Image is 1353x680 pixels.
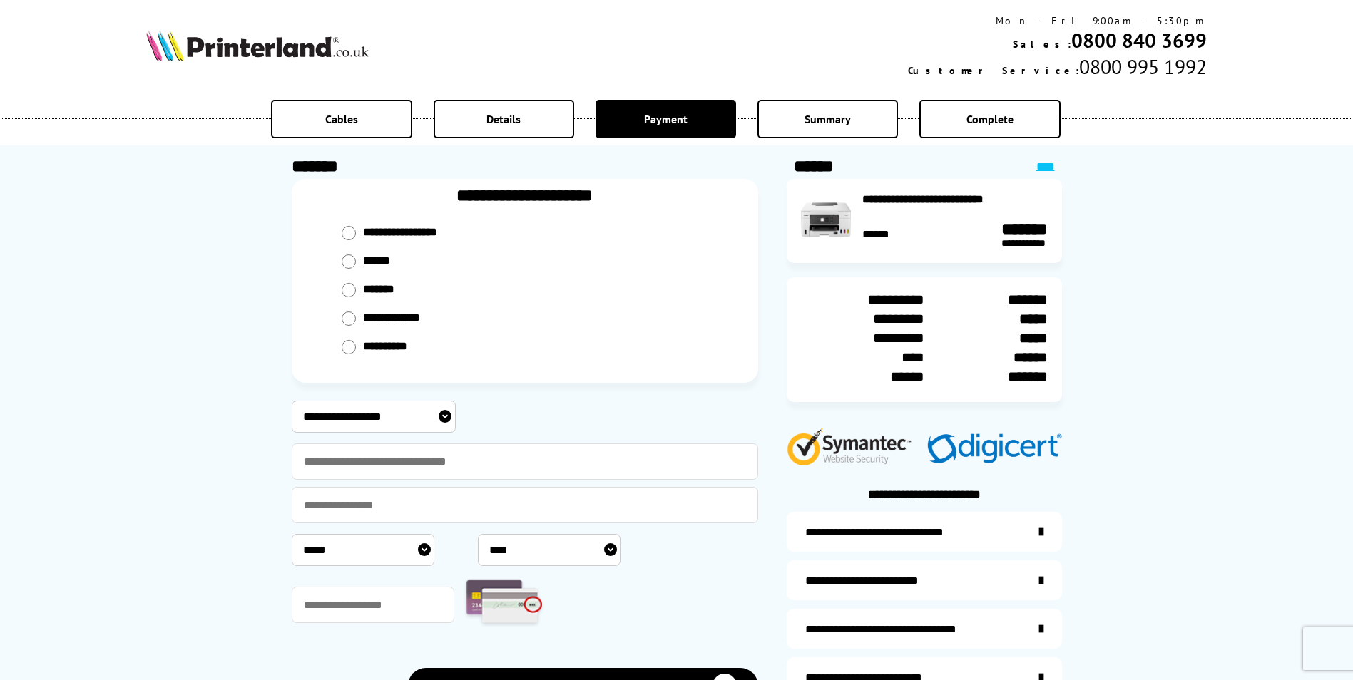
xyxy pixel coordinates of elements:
span: Complete [966,112,1014,126]
img: Printerland Logo [146,30,369,61]
a: additional-ink [787,512,1062,552]
a: additional-cables [787,609,1062,649]
a: items-arrive [787,560,1062,600]
span: Cables [325,112,358,126]
span: Payment [644,112,688,126]
span: Customer Service: [908,64,1079,77]
span: Details [486,112,521,126]
span: Summary [805,112,851,126]
div: Mon - Fri 9:00am - 5:30pm [908,14,1207,27]
span: 0800 995 1992 [1079,53,1207,80]
span: Sales: [1013,38,1071,51]
a: 0800 840 3699 [1071,27,1207,53]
